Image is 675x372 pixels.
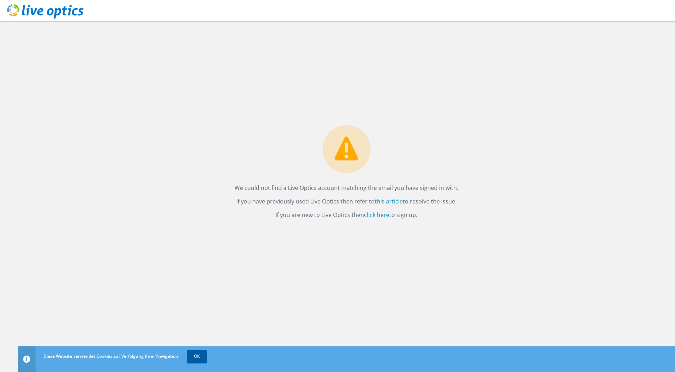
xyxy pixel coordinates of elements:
p: We could not find a Live Optics account matching the email you have signed in with. [234,183,458,193]
p: If you are new to Live Optics then to sign up. [234,210,458,220]
p: If you have previously used Live Optics then refer to to resolve the issue. [234,196,458,206]
span: Diese Website verwendet Cookies zur Verfolgung Ihrer Navigation. [43,353,179,359]
a: this article [375,197,403,205]
a: click here [364,211,389,219]
a: OK [187,350,207,363]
